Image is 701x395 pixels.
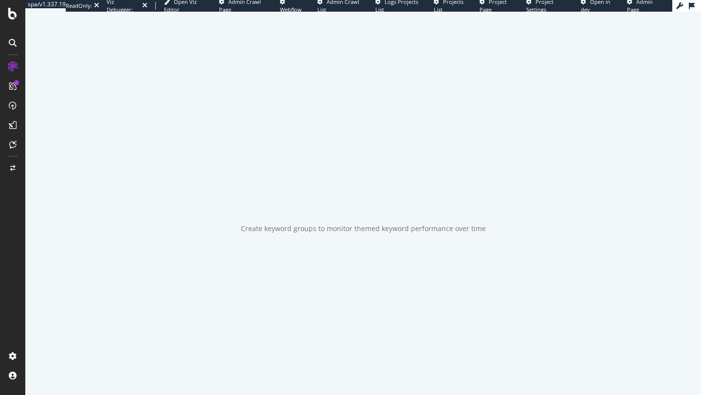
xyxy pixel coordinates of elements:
[241,224,486,233] div: Create keyword groups to monitor themed keyword performance over time
[66,2,92,10] div: ReadOnly:
[280,6,302,13] span: Webflow
[328,173,398,208] div: animation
